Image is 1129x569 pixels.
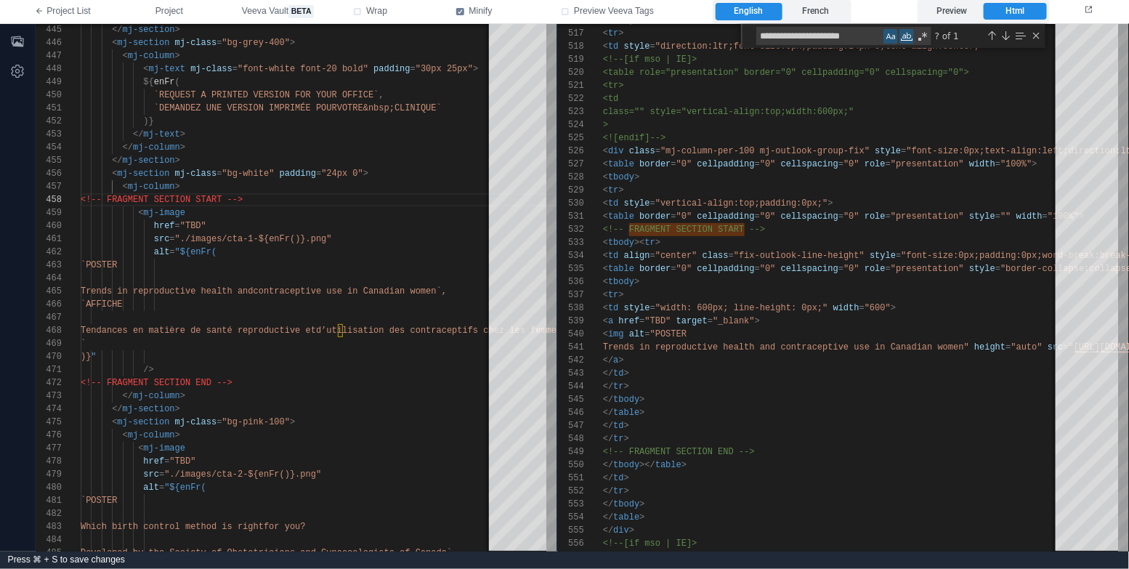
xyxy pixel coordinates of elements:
[254,286,447,296] span: contraceptive use in Canadian women`,
[697,159,755,169] span: cellpadding
[676,211,692,222] span: "0"
[288,5,314,18] span: beta
[619,355,624,366] span: >
[915,29,930,44] div: Use Regular Expression (⌥⌘R)
[133,142,180,153] span: mj-column
[755,211,760,222] span: =
[838,211,843,222] span: =
[603,277,608,287] span: <
[917,41,985,52] span: lign:center;"
[123,142,133,153] span: </
[603,342,865,352] span: Trends in reproductive health and contraceptive us
[603,329,608,339] span: <
[843,264,859,274] span: "0"
[175,38,217,48] span: mj-class
[608,211,634,222] span: table
[143,64,148,74] span: <
[603,146,608,156] span: <
[828,198,833,209] span: >
[36,311,62,324] div: 467
[36,102,62,115] div: 451
[154,234,170,244] span: src
[558,92,584,105] div: 522
[859,303,865,313] span: =
[645,316,671,326] span: "TBD"
[608,28,618,39] span: tr
[36,219,62,233] div: 460
[232,64,238,74] span: =
[316,326,562,336] span: d’utilisation des contraceptifs chez les femmes
[36,285,62,298] div: 465
[558,275,584,288] div: 536
[870,251,896,261] span: style
[175,182,180,192] span: >
[1013,28,1029,44] div: Find in Selection (⌥⌘L)
[133,129,143,140] span: </
[36,76,62,89] div: 449
[671,264,676,274] span: =
[639,316,644,326] span: =
[36,272,62,285] div: 464
[217,169,222,179] span: =
[155,5,183,18] span: Project
[865,211,886,222] span: role
[650,329,687,339] span: "POSTER
[1000,159,1032,169] span: "100%"
[558,40,584,53] div: 518
[149,64,185,74] span: mj-text
[574,5,654,18] span: Preview Veeva Tags
[995,159,1000,169] span: =
[734,251,865,261] span: "fix-outlook-line-height"
[843,159,859,169] span: "0"
[886,264,891,274] span: =
[883,29,898,44] div: Match Case (⌥⌘C)
[558,302,584,315] div: 538
[469,5,493,18] span: Minify
[558,354,584,367] div: 542
[81,378,232,388] span: <!-- FRAGMENT SECTION END -->
[169,247,174,257] span: =
[697,264,755,274] span: cellpadding
[379,90,384,100] span: ,
[757,28,883,44] textarea: Find
[123,25,175,35] span: mj-section
[1000,211,1011,222] span: ""
[558,328,584,341] div: 540
[81,352,91,362] span: )}
[473,64,478,74] span: >
[558,118,584,132] div: 524
[624,198,650,209] span: style
[143,77,153,87] span: ${
[838,159,843,169] span: =
[713,316,755,326] span: "_blank"
[671,159,676,169] span: =
[190,64,232,74] span: mj-class
[36,141,62,154] div: 454
[558,184,584,197] div: 529
[891,211,964,222] span: "presentation"
[123,156,175,166] span: mj-section
[639,211,671,222] span: border
[154,90,379,100] span: `REQUEST A PRINTED VERSION FOR YOUR OFFICE`
[558,367,584,380] div: 543
[1043,211,1048,222] span: =
[639,159,671,169] span: border
[974,342,1005,352] span: height
[36,23,62,36] div: 445
[782,3,849,20] label: French
[608,185,618,195] span: tr
[613,368,623,379] span: td
[143,208,185,218] span: mj-image
[843,211,859,222] span: "0"
[81,260,117,270] span: `POSTER
[242,5,314,18] span: Veeva Vault
[180,142,185,153] span: >
[865,303,891,313] span: "600"
[36,89,62,102] div: 450
[650,198,655,209] span: =
[891,264,964,274] span: "presentation"
[655,303,828,313] span: "width: 600px; line-height: 0px;"
[995,211,1000,222] span: =
[558,27,584,40] div: 517
[36,324,62,337] div: 468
